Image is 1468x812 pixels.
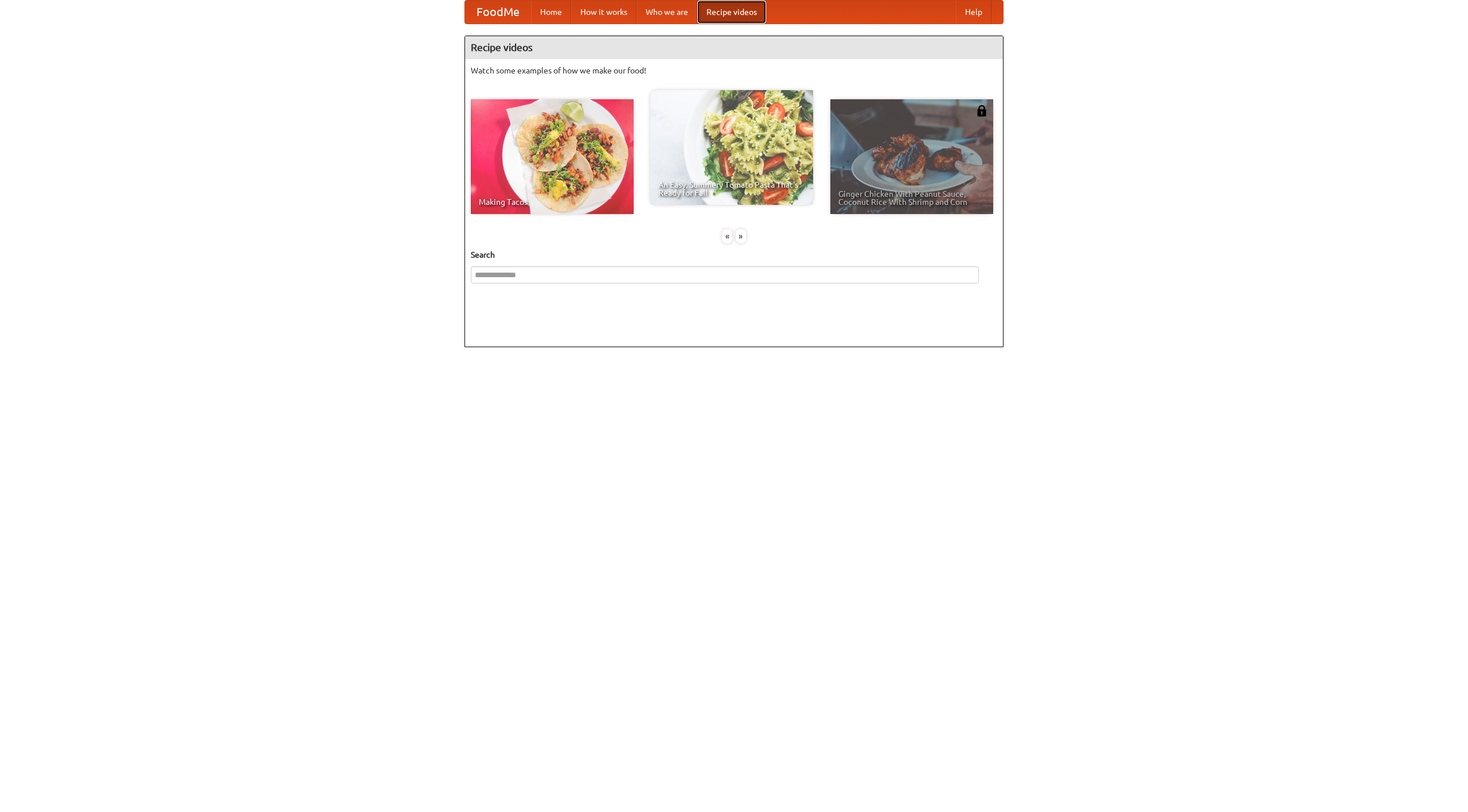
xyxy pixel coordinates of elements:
span: Making Tacos [479,198,626,206]
div: « [722,229,732,243]
a: Help [956,1,991,24]
a: Making Tacos [471,99,634,214]
p: Watch some examples of how we make our food! [471,65,997,76]
a: An Easy, Summery Tomato Pasta That's Ready for Fall [650,90,813,205]
a: How it works [571,1,637,24]
img: 483408.png [976,105,987,116]
span: An Easy, Summery Tomato Pasta That's Ready for Fall [658,181,805,197]
a: Who we are [637,1,697,24]
a: Home [531,1,571,24]
h5: Search [471,249,997,261]
h4: Recipe videos [465,36,1003,59]
a: Recipe videos [697,1,766,24]
a: FoodMe [465,1,531,24]
div: » [736,229,746,243]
